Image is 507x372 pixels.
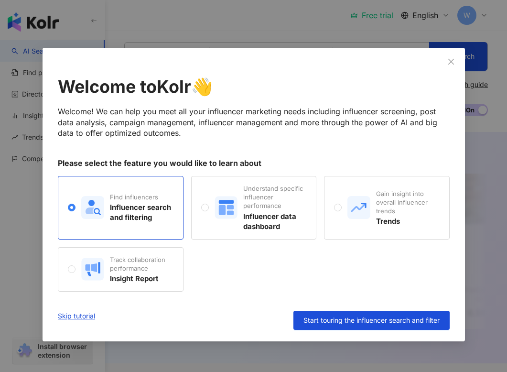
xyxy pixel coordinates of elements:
[58,106,450,138] div: Welcome! We can help you meet all your influencer marketing needs including influencer screening,...
[376,216,439,226] div: Trends
[303,317,440,324] span: Start touring the influencer search and filter
[442,52,461,71] button: Close
[110,255,173,273] div: Track collaboration performance
[58,158,450,168] div: Please select the feature you would like to learn about
[58,75,450,98] div: Welcome to Kolr 👋
[110,202,173,222] div: Influencer search and filtering
[293,311,450,330] button: Start touring the influencer search and filter
[447,58,455,66] span: close
[243,184,306,210] div: Understand specific influencer performance
[376,189,439,216] div: Gain insight into overall influencer trends
[58,311,95,330] a: Skip tutorial
[110,193,173,201] div: Find influencers
[110,274,173,284] div: Insight Report
[243,211,306,231] div: Influencer data dashboard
